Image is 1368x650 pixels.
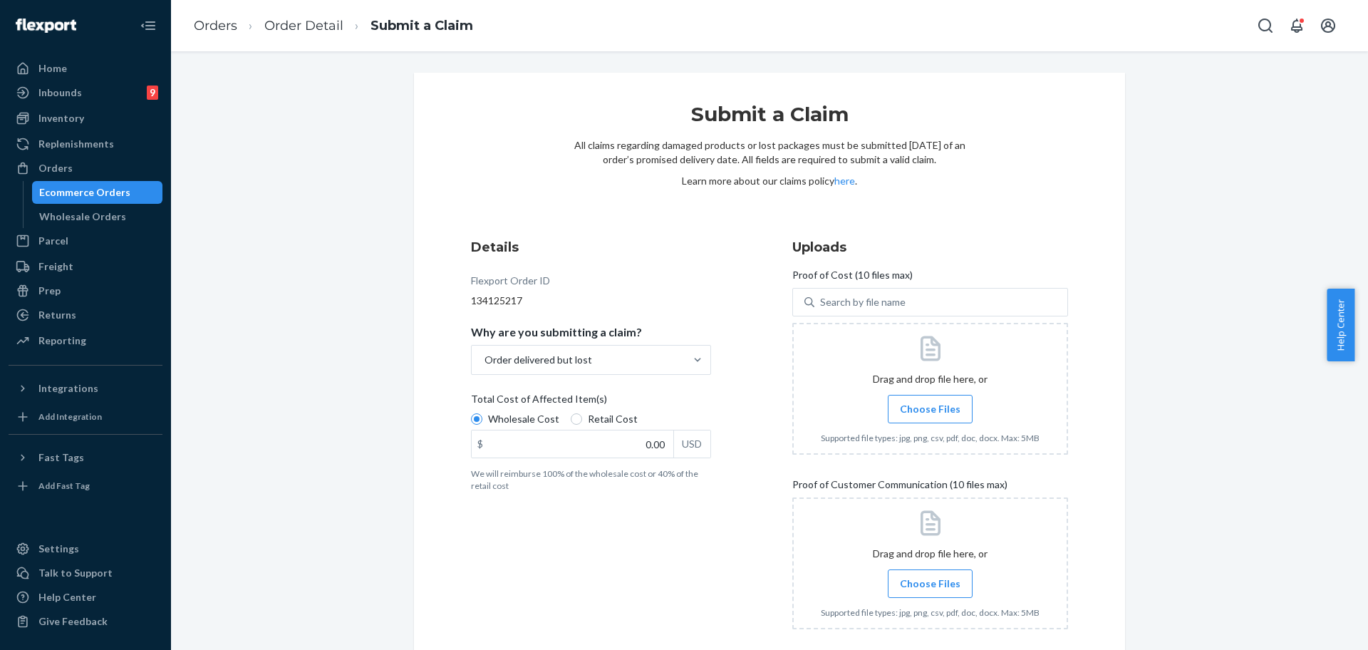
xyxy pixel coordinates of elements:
[471,413,482,425] input: Wholesale Cost
[9,255,162,278] a: Freight
[39,210,126,224] div: Wholesale Orders
[1282,11,1311,40] button: Open notifications
[792,478,1007,497] span: Proof of Customer Communication (10 files max)
[38,308,76,322] div: Returns
[571,413,582,425] input: Retail Cost
[38,480,90,492] div: Add Fast Tag
[38,86,82,100] div: Inbounds
[16,19,76,33] img: Flexport logo
[9,406,162,428] a: Add Integration
[38,542,79,556] div: Settings
[471,392,607,412] span: Total Cost of Affected Item(s)
[9,377,162,400] button: Integrations
[38,450,84,465] div: Fast Tags
[574,138,965,167] p: All claims regarding damaged products or lost packages must be submitted [DATE] of an order’s pro...
[38,411,102,423] div: Add Integration
[134,11,162,40] button: Close Navigation
[1251,11,1280,40] button: Open Search Box
[9,329,162,352] a: Reporting
[38,111,84,125] div: Inventory
[264,18,343,33] a: Order Detail
[673,430,710,458] div: USD
[194,18,237,33] a: Orders
[472,430,673,458] input: $USD
[32,181,163,204] a: Ecommerce Orders
[182,5,484,47] ol: breadcrumbs
[488,412,559,426] span: Wholesale Cost
[9,304,162,326] a: Returns
[38,614,108,629] div: Give Feedback
[9,229,162,252] a: Parcel
[9,586,162,609] a: Help Center
[834,175,855,187] a: here
[38,334,86,348] div: Reporting
[9,157,162,180] a: Orders
[900,402,960,416] span: Choose Files
[147,86,158,100] div: 9
[9,446,162,469] button: Fast Tags
[38,234,68,248] div: Parcel
[9,107,162,130] a: Inventory
[9,562,162,584] a: Talk to Support
[574,101,965,138] h1: Submit a Claim
[472,430,489,458] div: $
[1314,11,1342,40] button: Open account menu
[38,137,114,151] div: Replenishments
[32,205,163,228] a: Wholesale Orders
[39,185,130,200] div: Ecommerce Orders
[38,161,73,175] div: Orders
[792,268,913,288] span: Proof of Cost (10 files max)
[9,133,162,155] a: Replenishments
[9,537,162,560] a: Settings
[370,18,473,33] a: Submit a Claim
[38,381,98,396] div: Integrations
[9,279,162,302] a: Prep
[38,590,96,604] div: Help Center
[38,284,61,298] div: Prep
[471,294,711,308] div: 134125217
[9,475,162,497] a: Add Fast Tag
[820,295,906,309] div: Search by file name
[484,353,592,367] div: Order delivered but lost
[9,610,162,633] button: Give Feedback
[38,566,113,580] div: Talk to Support
[471,468,711,492] p: We will reimburse 100% of the wholesale cost or 40% of the retail cost
[900,577,960,591] span: Choose Files
[9,81,162,104] a: Inbounds9
[471,325,642,339] p: Why are you submitting a claim?
[588,412,638,426] span: Retail Cost
[471,274,550,294] div: Flexport Order ID
[38,259,73,274] div: Freight
[9,57,162,80] a: Home
[38,61,67,76] div: Home
[792,238,1068,257] h3: Uploads
[471,238,711,257] h3: Details
[1327,289,1354,361] button: Help Center
[574,174,965,188] p: Learn more about our claims policy .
